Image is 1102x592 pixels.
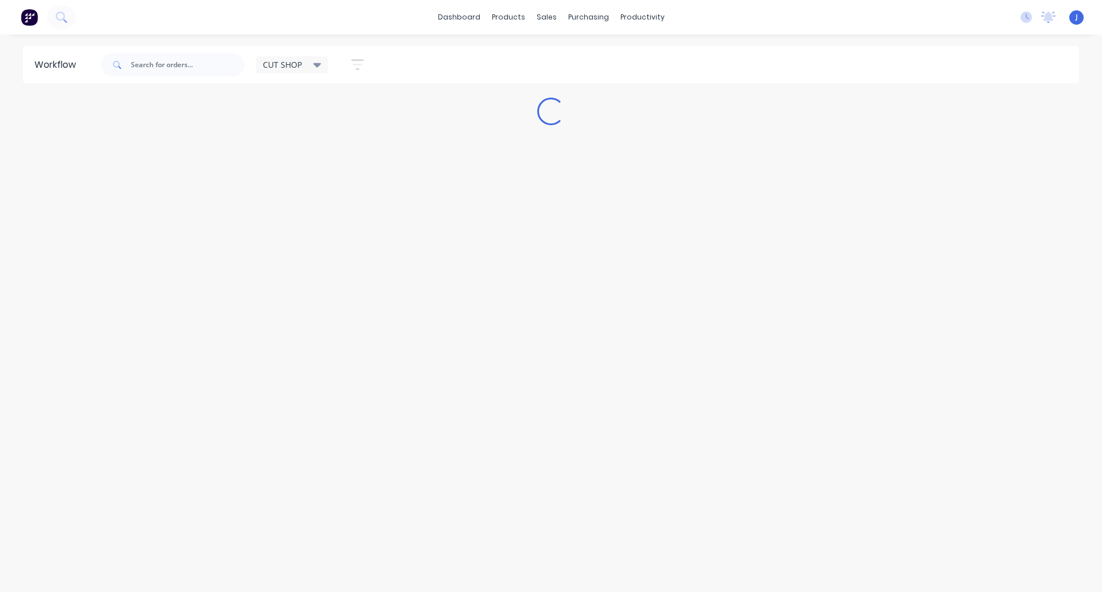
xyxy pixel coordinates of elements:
div: purchasing [562,9,615,26]
span: J [1076,12,1078,22]
div: productivity [615,9,670,26]
img: Factory [21,9,38,26]
div: products [486,9,531,26]
span: CUT SHOP [263,59,302,71]
div: Workflow [34,58,82,72]
div: sales [531,9,562,26]
a: dashboard [432,9,486,26]
input: Search for orders... [131,53,245,76]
